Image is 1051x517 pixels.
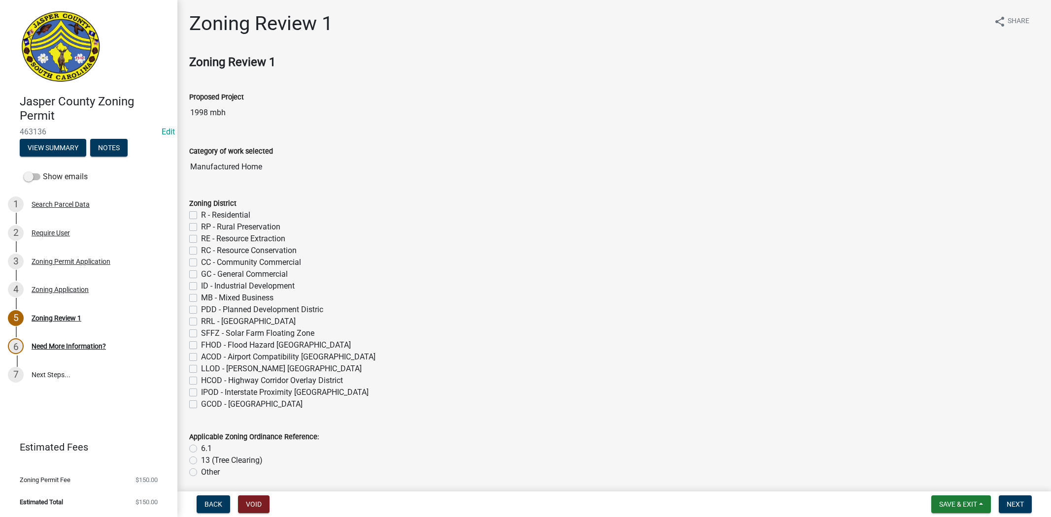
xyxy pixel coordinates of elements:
div: 3 [8,254,24,269]
label: Category of work selected [189,148,273,155]
h4: Jasper County Zoning Permit [20,95,170,123]
label: PDD - Planned Development Distric [201,304,323,316]
strong: Zoning Review 1 [189,55,275,69]
span: Estimated Total [20,499,63,505]
label: MB - Mixed Business [201,292,273,304]
h1: Zoning Review 1 [189,12,333,35]
div: 1 [8,196,24,212]
wm-modal-confirm: Edit Application Number [162,127,175,136]
button: Next [999,495,1032,513]
label: Zoning District [189,200,237,207]
span: $150.00 [136,477,158,483]
button: shareShare [986,12,1037,31]
a: Edit [162,127,175,136]
button: Notes [90,139,128,157]
label: RP - Rural Preservation [201,221,280,233]
label: Proposed Project [189,94,244,101]
label: FHOD - Flood Hazard [GEOGRAPHIC_DATA] [201,339,351,351]
label: ACOD - Airport Compatibility [GEOGRAPHIC_DATA] [201,351,375,363]
a: Estimated Fees [8,437,162,457]
label: SFFZ - Solar Farm Floating Zone [201,327,314,339]
span: Share [1008,16,1029,28]
div: 6 [8,338,24,354]
button: View Summary [20,139,86,157]
label: 13 (Tree Clearing) [201,454,263,466]
label: ID - Industrial Development [201,280,295,292]
label: Applicable Zoning Ordinance Reference: [189,434,319,441]
div: Need More Information? [32,343,106,350]
i: share [994,16,1006,28]
label: Show emails [24,171,88,183]
div: 7 [8,367,24,383]
label: RE - Resource Extraction [201,233,285,245]
img: Jasper County, South Carolina [20,10,102,84]
span: $150.00 [136,499,158,505]
span: Save & Exit [939,500,977,508]
label: CC - Community Commercial [201,257,301,268]
div: Zoning Permit Application [32,258,110,265]
div: 2 [8,225,24,241]
button: Back [197,495,230,513]
label: LLOD - [PERSON_NAME] [GEOGRAPHIC_DATA] [201,363,362,375]
label: R - Residential [201,209,250,221]
label: RC - Resource Conservation [201,245,297,257]
label: RRL - [GEOGRAPHIC_DATA] [201,316,296,327]
div: 5 [8,310,24,326]
span: Zoning Permit Fee [20,477,70,483]
span: Next [1007,500,1024,508]
button: Void [238,495,270,513]
wm-modal-confirm: Summary [20,144,86,152]
div: Search Parcel Data [32,201,90,208]
span: Back [204,500,222,508]
button: Save & Exit [931,495,991,513]
label: IPOD - Interstate Proximity [GEOGRAPHIC_DATA] [201,387,369,398]
label: 6.1 [201,443,212,454]
label: GCOD - [GEOGRAPHIC_DATA] [201,398,303,410]
div: Require User [32,229,70,236]
div: Zoning Application [32,286,89,293]
wm-modal-confirm: Notes [90,144,128,152]
label: HCOD - Highway Corridor Overlay District [201,375,343,387]
label: GC - General Commercial [201,268,288,280]
div: Zoning Review 1 [32,315,81,322]
span: 463136 [20,127,158,136]
div: 4 [8,282,24,297]
label: Other [201,466,220,478]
